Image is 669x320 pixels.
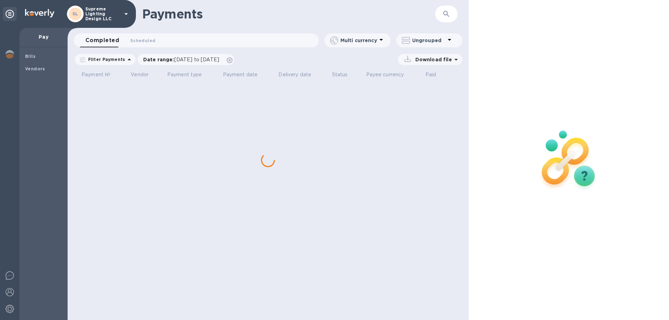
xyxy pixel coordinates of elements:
[131,71,148,78] p: Vendor
[82,71,110,78] p: Payment №
[3,7,17,21] div: Unpin categories
[223,71,267,78] span: Payment date
[85,36,119,45] span: Completed
[332,71,348,78] p: Status
[85,56,125,62] p: Filter Payments
[131,71,157,78] span: Vendor
[25,54,36,59] b: Bills
[174,57,219,62] span: [DATE] to [DATE]
[412,37,445,44] p: Ungrouped
[138,54,234,65] div: Date range:[DATE] to [DATE]
[278,71,311,78] p: Delivery date
[425,71,436,78] p: Paid
[143,56,223,63] p: Date range :
[82,71,120,78] span: Payment №
[85,7,120,21] p: Supreme Lighting Design LLC
[130,37,155,44] span: Scheduled
[72,11,78,16] b: SL
[413,56,452,63] p: Download file
[25,9,54,17] img: Logo
[25,33,62,40] p: Pay
[167,71,211,78] span: Payment type
[332,71,357,78] span: Status
[223,71,258,78] p: Payment date
[366,71,404,78] p: Payee currency
[167,71,202,78] p: Payment type
[278,71,320,78] span: Delivery date
[25,66,45,71] b: Vendors
[142,7,435,21] h1: Payments
[425,71,445,78] span: Paid
[366,71,413,78] span: Payee currency
[340,37,377,44] p: Multi currency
